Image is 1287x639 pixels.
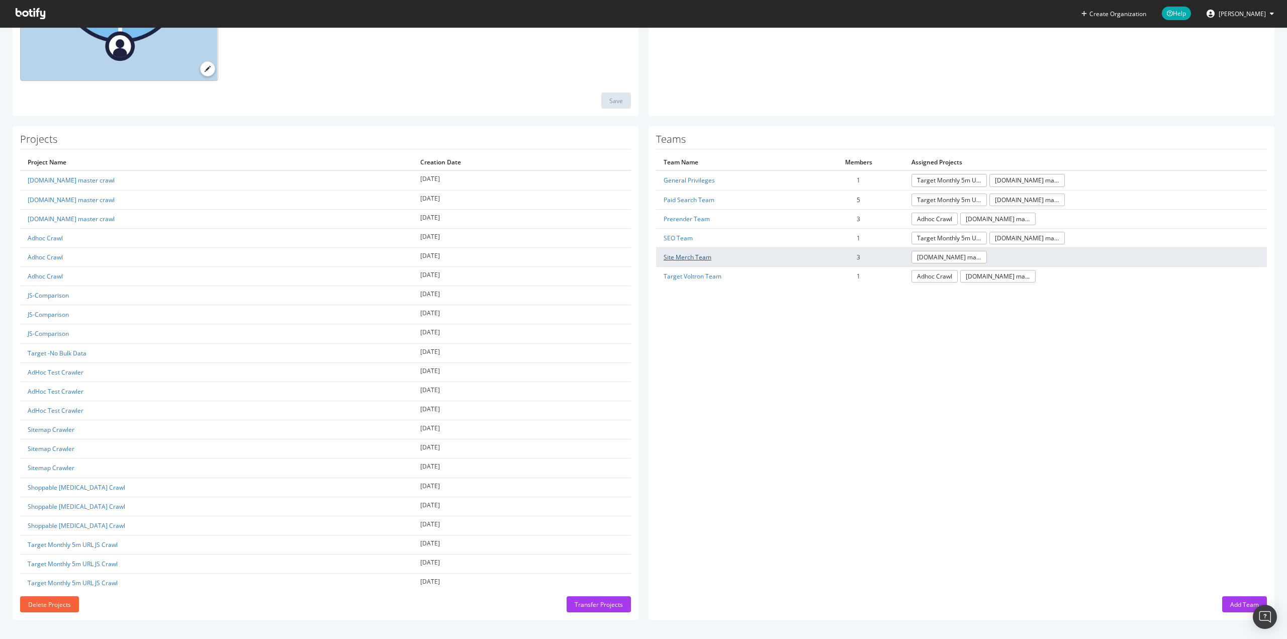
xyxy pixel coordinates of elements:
[413,247,631,266] td: [DATE]
[911,213,958,225] a: Adhoc Crawl
[413,459,631,478] td: [DATE]
[413,154,631,170] th: Creation Date
[413,535,631,555] td: [DATE]
[664,196,714,204] a: Paid Search Team
[960,213,1036,225] a: [DOMAIN_NAME] master crawl
[28,502,125,511] a: Shoppable [MEDICAL_DATA] Crawl
[813,190,904,209] td: 5
[1199,6,1282,22] button: [PERSON_NAME]
[413,286,631,305] td: [DATE]
[28,406,83,415] a: AdHoc Test Crawler
[413,401,631,420] td: [DATE]
[1222,600,1267,609] a: Add Team
[413,362,631,382] td: [DATE]
[960,270,1036,283] a: [DOMAIN_NAME] master crawl
[911,270,958,283] a: Adhoc Crawl
[575,600,623,609] div: Transfer Projects
[813,267,904,286] td: 1
[1230,600,1259,609] div: Add Team
[567,596,631,612] button: Transfer Projects
[911,251,987,263] a: [DOMAIN_NAME] master crawl
[413,555,631,574] td: [DATE]
[28,272,63,281] a: Adhoc Crawl
[656,154,813,170] th: Team Name
[904,154,1267,170] th: Assigned Projects
[413,478,631,497] td: [DATE]
[413,305,631,324] td: [DATE]
[28,310,69,319] a: JS-Comparison
[413,343,631,362] td: [DATE]
[911,194,987,206] a: Target Monthly 5m URL JS Crawl
[413,190,631,209] td: [DATE]
[989,174,1065,187] a: [DOMAIN_NAME] master crawl
[664,234,693,242] a: SEO Team
[28,560,118,568] a: Target Monthly 5m URL JS Crawl
[28,483,125,492] a: Shoppable [MEDICAL_DATA] Crawl
[20,154,413,170] th: Project Name
[28,464,74,472] a: Sitemap Crawler
[664,176,715,185] a: General Privileges
[1253,605,1277,629] div: Open Intercom Messenger
[413,439,631,459] td: [DATE]
[28,291,69,300] a: JS-Comparison
[28,425,74,434] a: Sitemap Crawler
[28,600,71,609] div: Delete Projects
[28,349,86,357] a: Target -No Bulk Data
[413,420,631,439] td: [DATE]
[28,368,83,377] a: AdHoc Test Crawler
[413,267,631,286] td: [DATE]
[28,196,115,204] a: [DOMAIN_NAME] master crawl
[413,382,631,401] td: [DATE]
[28,215,115,223] a: [DOMAIN_NAME] master crawl
[664,253,711,261] a: Site Merch Team
[813,209,904,228] td: 3
[813,228,904,247] td: 1
[567,600,631,609] a: Transfer Projects
[28,387,83,396] a: AdHoc Test Crawler
[20,134,631,149] h1: Projects
[1162,7,1191,20] span: Help
[28,521,125,530] a: Shoppable [MEDICAL_DATA] Crawl
[28,234,63,242] a: Adhoc Crawl
[413,170,631,190] td: [DATE]
[656,134,1267,149] h1: Teams
[413,228,631,247] td: [DATE]
[20,596,79,612] button: Delete Projects
[813,247,904,266] td: 3
[28,329,69,338] a: JS-Comparison
[413,497,631,516] td: [DATE]
[28,540,118,549] a: Target Monthly 5m URL JS Crawl
[664,215,710,223] a: Prerender Team
[20,600,79,609] a: Delete Projects
[601,93,631,109] button: Save
[28,444,74,453] a: Sitemap Crawler
[413,324,631,343] td: [DATE]
[413,209,631,228] td: [DATE]
[413,574,631,593] td: [DATE]
[609,97,623,105] div: Save
[1219,10,1266,18] span: Eric Cason
[911,232,987,244] a: Target Monthly 5m URL JS Crawl
[1081,9,1147,19] button: Create Organization
[28,176,115,185] a: [DOMAIN_NAME] master crawl
[1222,596,1267,612] button: Add Team
[28,579,118,587] a: Target Monthly 5m URL JS Crawl
[989,194,1065,206] a: [DOMAIN_NAME] master crawl
[664,272,721,281] a: Target Voltron Team
[911,174,987,187] a: Target Monthly 5m URL JS Crawl
[813,170,904,190] td: 1
[813,154,904,170] th: Members
[989,232,1065,244] a: [DOMAIN_NAME] master crawl
[28,253,63,261] a: Adhoc Crawl
[413,516,631,535] td: [DATE]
